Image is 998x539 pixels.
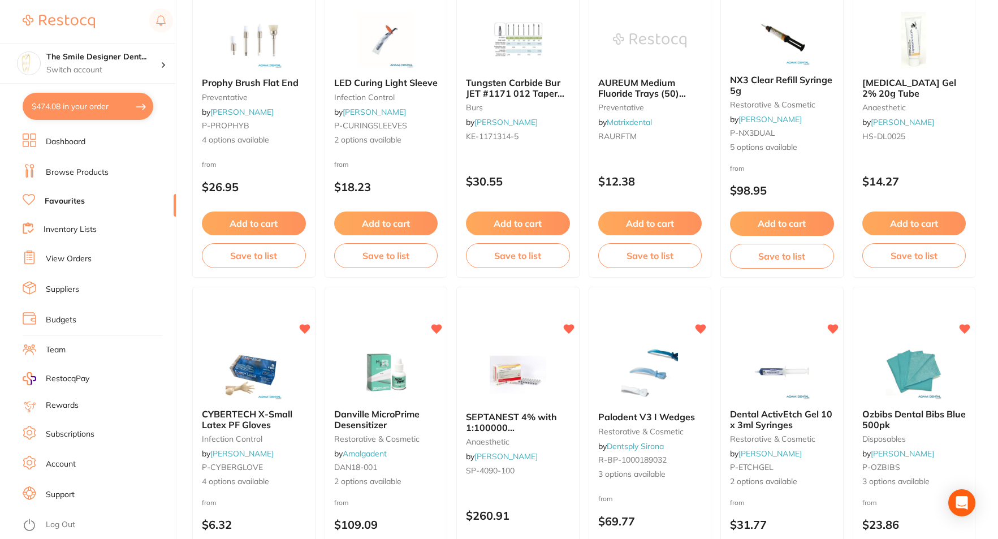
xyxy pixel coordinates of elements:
a: Amalgadent [343,449,387,459]
span: KE-1171314-5 [466,131,519,141]
button: Add to cart [202,212,306,235]
span: HS-DL0025 [862,131,905,141]
div: Open Intercom Messenger [948,489,975,516]
span: P-PROPHYB [202,120,249,131]
span: from [202,160,217,169]
a: Dentsply Sirona [607,441,664,451]
span: by [598,441,664,451]
a: [PERSON_NAME] [738,449,802,459]
a: Dashboard [46,136,85,148]
span: 3 options available [862,476,966,488]
span: SEPTANEST 4% with 1:100000 [MEDICAL_DATA] 2.2ml 2xBox 50 GOLD [466,411,569,454]
span: from [730,164,745,173]
span: 4 options available [202,135,306,146]
a: View Orders [46,253,92,265]
span: Danville MicroPrime Desensitizer [334,408,420,430]
p: $260.91 [466,509,570,522]
span: by [466,117,538,127]
span: by [202,449,274,459]
img: Danville MicroPrime Desensitizer [349,343,422,400]
img: LIGNOCAINE Gel 2% 20g Tube [877,12,951,68]
img: CYBERTECH X-Small Latex PF Gloves [217,343,291,400]
a: [PERSON_NAME] [474,117,538,127]
span: DAN18-001 [334,462,377,472]
span: 2 options available [334,476,438,488]
a: Budgets [46,314,76,326]
span: P-CURINGSLEEVES [334,120,407,131]
p: $109.09 [334,518,438,531]
span: by [862,117,934,127]
small: infection control [202,434,306,443]
span: Dental ActivEtch Gel 10 x 3ml Syringes [730,408,832,430]
img: Dental ActivEtch Gel 10 x 3ml Syringes [745,343,819,400]
img: Prophy Brush Flat End [217,12,291,68]
button: Save to list [202,243,306,268]
p: $98.95 [730,184,834,197]
span: 5 options available [730,142,834,153]
button: Save to list [730,244,834,269]
img: SEPTANEST 4% with 1:100000 adrenalin 2.2ml 2xBox 50 GOLD [481,346,555,403]
b: Tungsten Carbide Bur JET #1171 012 Taper Round End Fiss FG x5 [466,77,570,98]
a: [PERSON_NAME] [871,449,934,459]
small: disposables [862,434,966,443]
small: restorative & cosmetic [598,427,702,436]
a: Suppliers [46,284,79,295]
button: Add to cart [862,212,966,235]
p: $31.77 [730,518,834,531]
span: NX3 Clear Refill Syringe 5g [730,74,832,96]
span: by [730,114,802,124]
b: CYBERTECH X-Small Latex PF Gloves [202,409,306,430]
span: P-NX3DUAL [730,128,775,138]
button: Add to cart [466,212,570,235]
small: anaesthetic [466,437,570,446]
img: Palodent V3 I Wedges [613,346,686,403]
a: Favourites [45,196,85,207]
a: Restocq Logo [23,8,95,35]
span: P-CYBERGLOVE [202,462,263,472]
span: SP-4090-100 [466,465,515,476]
button: $474.08 in your order [23,93,153,120]
img: RestocqPay [23,372,36,385]
b: SEPTANEST 4% with 1:100000 adrenalin 2.2ml 2xBox 50 GOLD [466,412,570,433]
a: [PERSON_NAME] [343,107,406,117]
span: by [730,449,802,459]
b: Dental ActivEtch Gel 10 x 3ml Syringes [730,409,834,430]
img: NX3 Clear Refill Syringe 5g [745,9,819,66]
small: restorative & cosmetic [334,434,438,443]
span: from [862,498,877,507]
span: AUREUM Medium Fluoride Trays (50) Yellow [598,77,686,109]
small: preventative [598,103,702,112]
span: P-ETCHGEL [730,462,774,472]
button: Save to list [334,243,438,268]
a: [PERSON_NAME] [474,451,538,462]
span: by [862,449,934,459]
span: CYBERTECH X-Small Latex PF Gloves [202,408,292,430]
b: Palodent V3 I Wedges [598,412,702,422]
a: [PERSON_NAME] [871,117,934,127]
b: Danville MicroPrime Desensitizer [334,409,438,430]
p: $6.32 [202,518,306,531]
span: by [334,107,406,117]
span: from [202,498,217,507]
span: 2 options available [334,135,438,146]
img: Restocq Logo [23,15,95,28]
img: AUREUM Medium Fluoride Trays (50) Yellow [613,12,686,68]
span: from [730,498,745,507]
small: preventative [202,93,306,102]
span: from [334,160,349,169]
a: Rewards [46,400,79,411]
a: Support [46,489,75,501]
span: P-OZBIBS [862,462,900,472]
p: $12.38 [598,175,702,188]
span: LED Curing Light Sleeve [334,77,438,88]
a: Account [46,459,76,470]
span: from [334,498,349,507]
b: AUREUM Medium Fluoride Trays (50) Yellow [598,77,702,98]
span: RAURFTM [598,131,637,141]
small: anaesthetic [862,103,966,112]
a: Team [46,344,66,356]
button: Add to cart [334,212,438,235]
span: 2 options available [730,476,834,488]
img: Tungsten Carbide Bur JET #1171 012 Taper Round End Fiss FG x5 [481,12,555,68]
p: Switch account [46,64,161,76]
